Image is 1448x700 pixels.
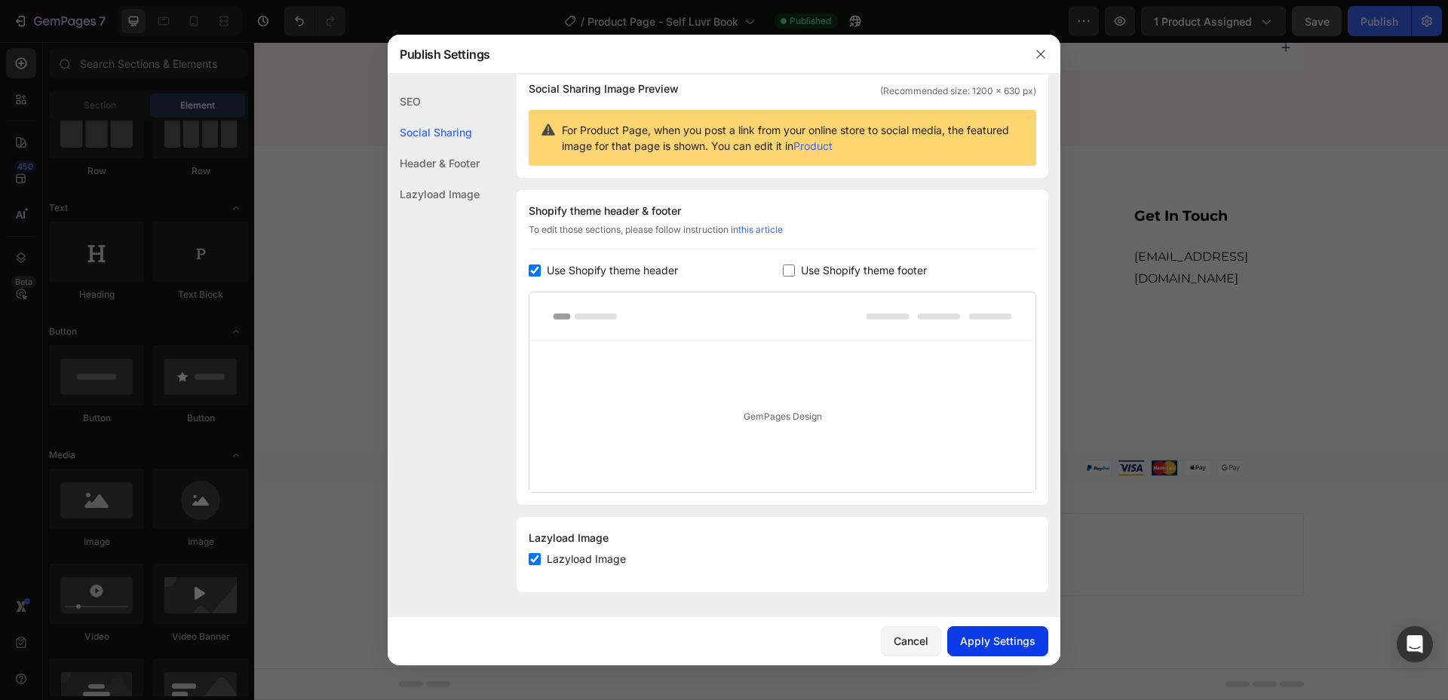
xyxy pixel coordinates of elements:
span: Use Shopify theme header [547,261,678,280]
img: Alt Image [184,340,211,367]
span: Social Sharing Image Preview [529,80,679,98]
div: Lazyload Image [529,529,1036,547]
div: Add blank section [664,496,756,512]
span: then drag & drop elements [652,515,765,528]
div: Open Intercom Messenger [1397,626,1433,662]
div: Cancel [894,633,928,649]
a: Look Up Order [686,207,774,222]
a: Shipping Policy [686,318,779,332]
a: [EMAIL_ADDRESS][DOMAIN_NAME] [880,207,994,243]
div: Header & Footer [388,148,480,179]
div: Social Sharing [388,117,480,148]
img: Alt Image [145,340,172,367]
span: Add section [561,463,633,478]
span: Get In Touch [880,165,974,182]
div: GemPages Design [529,341,1035,492]
img: Alt Image [262,340,290,367]
span: For Product Page, when you post a link from your online store to social media, the featured image... [562,122,1024,154]
a: this article [738,224,783,235]
a: Image Title [223,340,250,367]
a: Product [793,139,833,152]
div: SEO [388,86,480,117]
span: from URL or image [551,515,632,528]
div: Lazyload Image [388,179,480,209]
span: Lazyload Image [547,550,626,568]
img: Alt Image [771,417,1050,435]
img: gempages_579896476411364100-49f1c1d6-9b0a-4311-a596-6db9fe67b9d9.png [145,164,321,340]
button: Apply Settings [947,626,1048,656]
a: Image Title [145,340,172,367]
div: Publish Settings [388,35,1021,74]
span: (Recommended size: 1200 x 630 px) [880,84,1036,98]
div: Apply Settings [960,633,1035,649]
div: Generate layout [553,496,632,512]
span: Support [686,165,745,182]
a: Terms of Service [686,354,784,368]
a: Image Title [262,340,290,367]
div: To edit those sections, please follow instruction in [529,223,1036,249]
button: Cancel [881,626,941,656]
div: Choose templates [434,496,526,512]
p: Copyright © 2025 Luvr. All Rights Reserved. [146,418,584,433]
span: inspired by CRO experts [428,515,531,528]
img: Alt Image [223,340,250,367]
div: Shopify theme header & footer [529,202,1036,220]
a: Refund Policy [686,281,769,295]
a: Image Title [184,340,211,367]
a: Privacy Policy [686,244,767,258]
span: Use Shopify theme footer [801,261,927,280]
